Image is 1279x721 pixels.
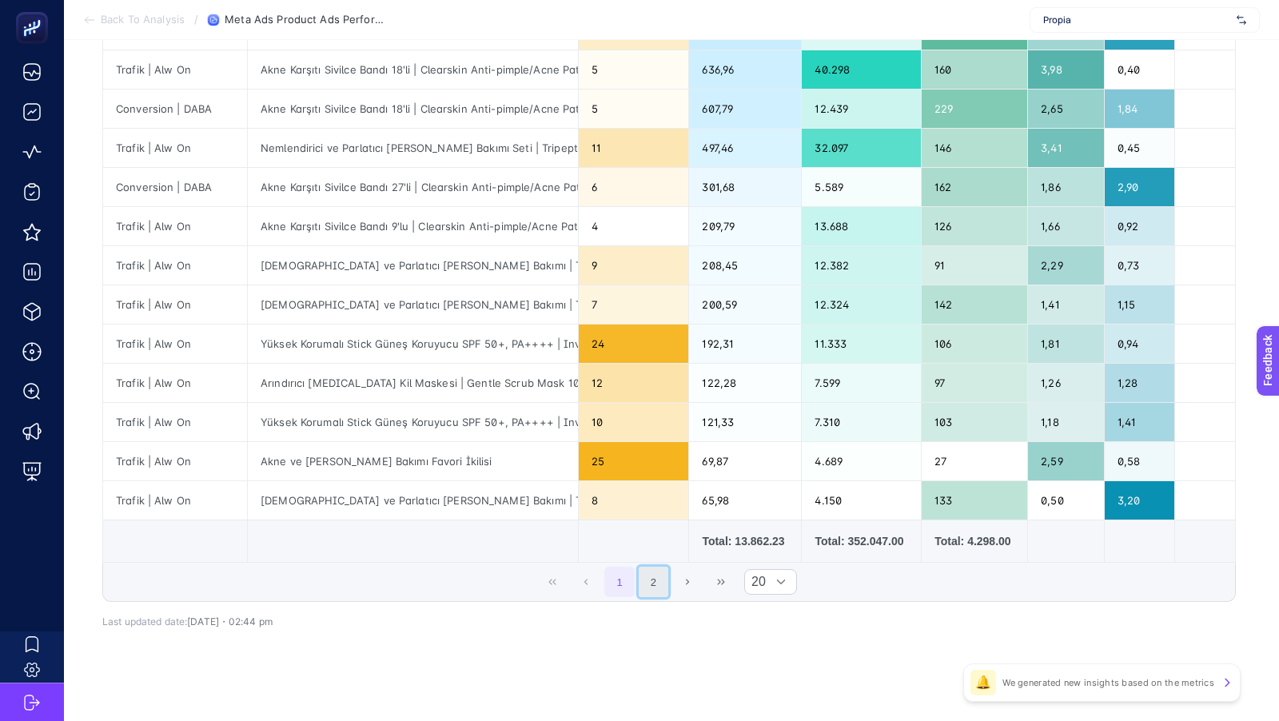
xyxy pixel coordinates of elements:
[922,442,1027,480] div: 27
[103,442,247,480] div: Trafik | Alw On
[248,246,578,285] div: [DEMOGRAPHIC_DATA] ve Parlatıcı [PERSON_NAME] Bakımı | Tripeptide Hydrating [MEDICAL_DATA] – Vani...
[248,50,578,89] div: Akne Karşıtı Sivilce Bandı 18'li | Clearskin Anti-pimple/Acne Patch
[248,481,578,520] div: [DEMOGRAPHIC_DATA] ve Parlatıcı [PERSON_NAME] Bakımı | Tripeptide Hydrating [MEDICAL_DATA] - Stra...
[194,13,198,26] span: /
[579,364,688,402] div: 12
[248,442,578,480] div: Akne ve [PERSON_NAME] Bakımı Favori İkilisi
[579,50,688,89] div: 5
[103,168,247,206] div: Conversion | DABA
[1105,442,1174,480] div: 0,58
[802,207,921,245] div: 13.688
[579,90,688,128] div: 5
[689,246,801,285] div: 208,45
[802,168,921,206] div: 5.589
[1105,207,1174,245] div: 0,92
[1028,403,1104,441] div: 1,18
[689,50,801,89] div: 636,96
[689,207,801,245] div: 209,79
[1028,207,1104,245] div: 1,66
[922,364,1027,402] div: 97
[579,481,688,520] div: 8
[802,481,921,520] div: 4.150
[802,129,921,167] div: 32.097
[604,567,635,597] button: 1
[579,246,688,285] div: 9
[10,5,61,18] span: Feedback
[802,325,921,363] div: 11.333
[1105,168,1174,206] div: 2,90
[248,207,578,245] div: Akne Karşıtı Sivilce Bandı 9'lu | Clearskin Anti-pimple/Acne Patch
[225,14,384,26] span: Meta Ads Product Ads Performance
[922,168,1027,206] div: 162
[689,90,801,128] div: 607,79
[922,481,1027,520] div: 133
[1105,90,1174,128] div: 1,84
[1028,246,1104,285] div: 2,29
[922,50,1027,89] div: 160
[706,567,736,597] button: Last Page
[1028,168,1104,206] div: 1,86
[922,403,1027,441] div: 103
[1028,90,1104,128] div: 2,65
[1028,50,1104,89] div: 3,98
[187,615,273,627] span: [DATE]・02:44 pm
[102,615,187,627] span: Last updated date:
[101,14,185,26] span: Back To Analysis
[922,129,1027,167] div: 146
[579,403,688,441] div: 10
[922,325,1027,363] div: 106
[1028,129,1104,167] div: 3,41
[1105,403,1174,441] div: 1,41
[103,403,247,441] div: Trafik | Alw On
[689,442,801,480] div: 69,87
[689,168,801,206] div: 301,68
[579,325,688,363] div: 24
[689,481,801,520] div: 65,98
[248,129,578,167] div: Nemlendirici ve Parlatıcı [PERSON_NAME] Bakımı Seti | Tripeptide Hydrating [MEDICAL_DATA]
[689,403,801,441] div: 121,33
[802,50,921,89] div: 40.298
[802,403,921,441] div: 7.310
[745,570,766,594] span: Rows per page
[248,90,578,128] div: Akne Karşıtı Sivilce Bandı 18'li | Clearskin Anti-pimple/Acne Patch
[815,533,908,549] div: Total: 352.047.00
[579,285,688,324] div: 7
[103,364,247,402] div: Trafik | Alw On
[802,442,921,480] div: 4.689
[248,364,578,402] div: Arındırıcı [MEDICAL_DATA] Kil Maskesi | Gentle Scrub Mask 100 ml
[672,567,703,597] button: Next Page
[1028,364,1104,402] div: 1,26
[103,90,247,128] div: Conversion | DABA
[248,325,578,363] div: Yüksek Korumalı Stick Güneş Koruyucu SPF 50+, PA++++ | Invisible Sun Stick 34g
[248,403,578,441] div: Yüksek Korumalı Stick Güneş Koruyucu SPF 50+, PA++++ | Invisible Sun Stick 17g
[802,364,921,402] div: 7.599
[922,246,1027,285] div: 91
[579,129,688,167] div: 11
[1105,285,1174,324] div: 1,15
[802,90,921,128] div: 12.439
[103,129,247,167] div: Trafik | Alw On
[103,246,247,285] div: Trafik | Alw On
[1105,364,1174,402] div: 1,28
[802,285,921,324] div: 12.324
[103,50,247,89] div: Trafik | Alw On
[248,168,578,206] div: Akne Karşıtı Sivilce Bandı 27'li | Clearskin Anti-pimple/Acne Patch
[802,246,921,285] div: 12.382
[1028,325,1104,363] div: 1,81
[702,533,788,549] div: Total: 13.862.23
[689,285,801,324] div: 200,59
[579,168,688,206] div: 6
[103,285,247,324] div: Trafik | Alw On
[1028,285,1104,324] div: 1,41
[103,325,247,363] div: Trafik | Alw On
[1028,481,1104,520] div: 0,50
[248,285,578,324] div: [DEMOGRAPHIC_DATA] ve Parlatıcı [PERSON_NAME] Bakımı | Tripeptide Hydrating [MEDICAL_DATA] - [PER...
[1043,14,1230,26] span: Propia
[1105,481,1174,520] div: 3,20
[1002,676,1214,689] p: We generated new insights based on the metrics
[1105,129,1174,167] div: 0,45
[970,670,996,695] div: 🔔
[1028,442,1104,480] div: 2,59
[103,481,247,520] div: Trafik | Alw On
[579,207,688,245] div: 4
